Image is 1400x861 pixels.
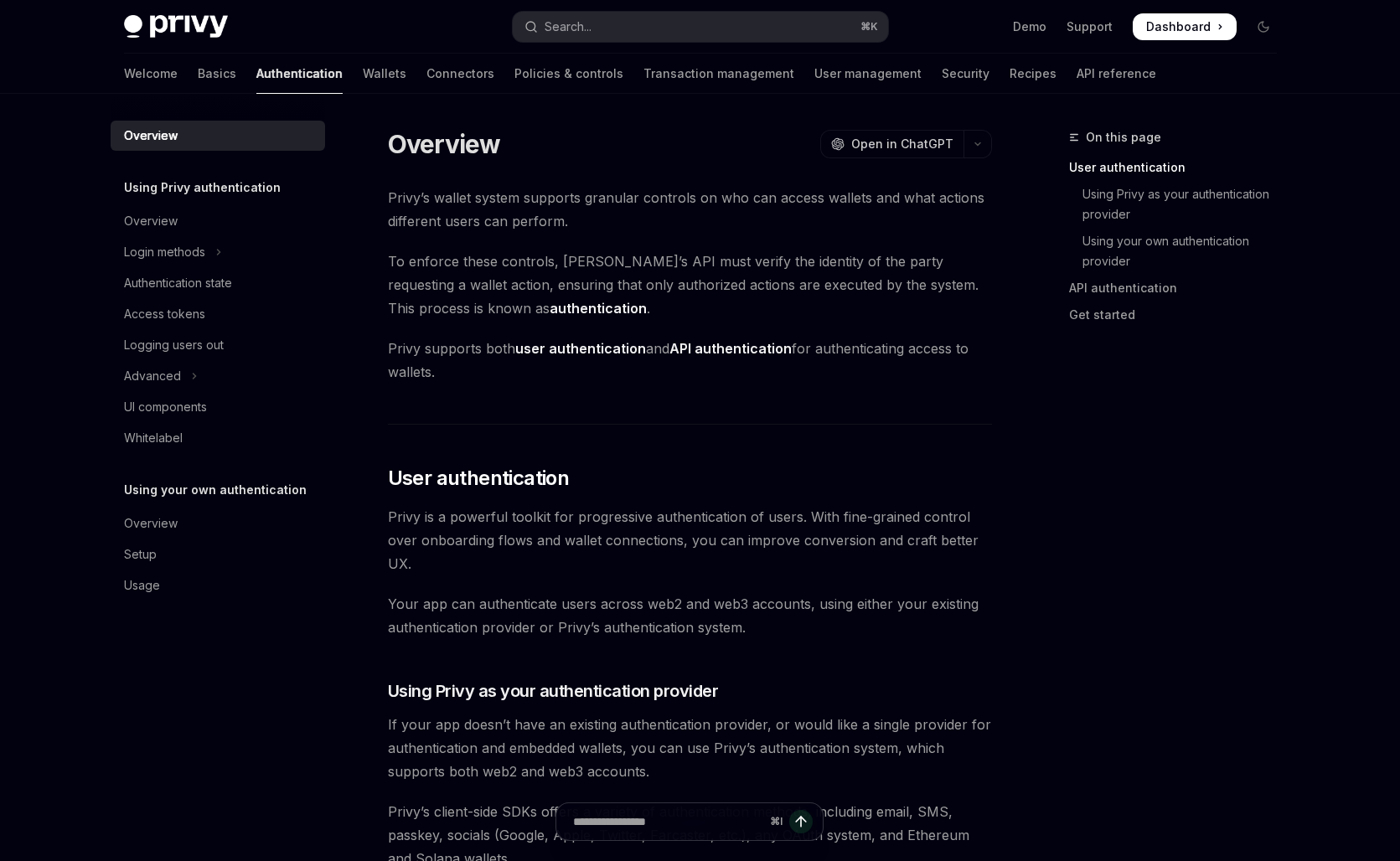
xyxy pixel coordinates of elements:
[124,178,281,198] h5: Using Privy authentication
[1250,13,1277,40] button: Toggle dark mode
[124,242,205,262] div: Login methods
[789,810,813,833] button: Send message
[388,186,992,233] span: Privy’s wallet system supports granular controls on who can access wallets and what actions diffe...
[820,130,963,158] button: Open in ChatGPT
[124,397,207,417] div: UI components
[124,513,178,534] div: Overview
[198,54,236,94] a: Basics
[1133,13,1237,40] a: Dashboard
[1067,18,1113,35] a: Support
[111,361,325,391] button: Toggle Advanced section
[111,539,325,570] a: Setup
[388,679,719,703] span: Using Privy as your authentication provider
[573,803,763,840] input: Ask a question...
[111,121,325,151] a: Overview
[124,575,160,595] div: Usage
[124,54,178,94] a: Welcome
[388,713,992,783] span: If your app doesn’t have an existing authentication provider, or would like a single provider for...
[643,54,794,94] a: Transaction management
[388,465,570,492] span: User authentication
[388,129,501,159] h1: Overview
[111,392,325,422] a: UI components
[124,273,232,293] div: Authentication state
[124,428,183,448] div: Whitelabel
[124,211,178,231] div: Overview
[124,304,205,324] div: Access tokens
[111,330,325,360] a: Logging users out
[814,54,922,94] a: User management
[669,340,792,357] strong: API authentication
[1013,18,1046,35] a: Demo
[860,20,878,34] span: ⌘ K
[111,299,325,329] a: Access tokens
[1069,181,1290,228] a: Using Privy as your authentication provider
[388,592,992,639] span: Your app can authenticate users across web2 and web3 accounts, using either your existing authent...
[1069,302,1290,328] a: Get started
[124,544,157,565] div: Setup
[388,505,992,575] span: Privy is a powerful toolkit for progressive authentication of users. With fine-grained control ov...
[1146,18,1211,35] span: Dashboard
[1069,228,1290,275] a: Using your own authentication provider
[515,340,646,357] strong: user authentication
[124,480,307,500] h5: Using your own authentication
[124,366,181,386] div: Advanced
[513,12,888,42] button: Open search
[545,17,592,37] div: Search...
[111,206,325,236] a: Overview
[111,237,325,267] button: Toggle Login methods section
[1069,275,1290,302] a: API authentication
[1077,54,1156,94] a: API reference
[550,300,647,317] strong: authentication
[851,136,953,152] span: Open in ChatGPT
[942,54,989,94] a: Security
[124,15,228,39] img: dark logo
[111,268,325,298] a: Authentication state
[388,337,992,384] span: Privy supports both and for authenticating access to wallets.
[111,570,325,601] a: Usage
[388,250,992,320] span: To enforce these controls, [PERSON_NAME]’s API must verify the identity of the party requesting a...
[124,335,224,355] div: Logging users out
[1010,54,1056,94] a: Recipes
[514,54,623,94] a: Policies & controls
[111,508,325,539] a: Overview
[426,54,494,94] a: Connectors
[124,126,178,146] div: Overview
[363,54,406,94] a: Wallets
[1086,127,1161,147] span: On this page
[1069,154,1290,181] a: User authentication
[256,54,343,94] a: Authentication
[111,423,325,453] a: Whitelabel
